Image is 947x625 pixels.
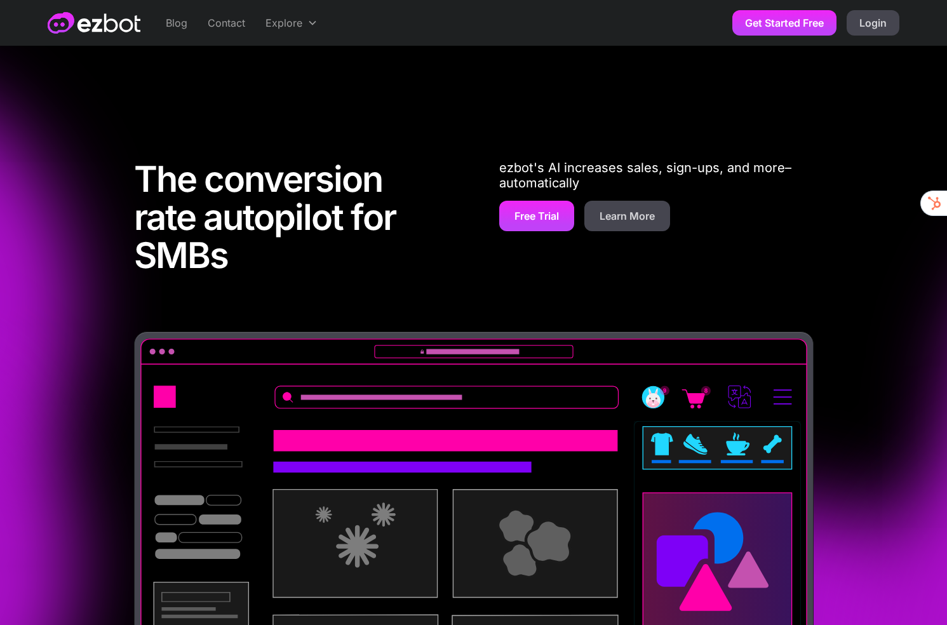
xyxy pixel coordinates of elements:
a: Free Trial [499,201,574,231]
a: Learn More [584,201,670,231]
p: ezbot's AI increases sales, sign-ups, and more–automatically [499,160,814,191]
a: home [48,12,140,34]
a: Get Started Free [732,10,836,36]
a: Login [847,10,899,36]
h1: The conversion rate autopilot for SMBs [134,160,448,281]
div: Explore [265,15,302,30]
